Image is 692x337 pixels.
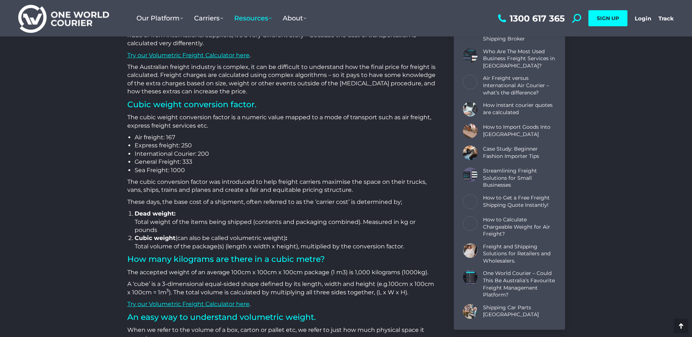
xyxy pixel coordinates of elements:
[127,268,436,276] p: The accepted weight of an average 100cm x 100cm x 100cm package (1 m3) is 1,000 kilograms (1000kg).
[597,15,619,22] span: SIGN UP
[483,75,556,97] a: Air Freight versus International Air Courier – what’s the difference?
[127,198,436,206] p: These days, the base cost of a shipment, often referred to as the ‘carrier cost’ is determined by;
[463,194,478,209] a: Post image
[127,100,436,110] h2: Cubic weight conversion factor.
[588,10,627,26] a: SIGN UP
[127,312,436,323] h2: An easy way to understand volumetric weight.
[135,166,436,174] li: Sea Freight: 1000
[463,124,478,138] a: Post image
[135,133,436,142] li: Air freight: 167
[463,304,478,319] a: Post image
[127,178,436,194] p: The cubic conversion factor was introduced to help freight carriers maximise the space on their t...
[127,301,250,307] a: Try our Volumetric Freight Calculator here
[483,304,556,318] a: Shipping Car Parts [GEOGRAPHIC_DATA]
[189,7,229,30] a: Carriers
[127,51,436,59] p: .
[658,15,674,22] a: Track
[286,235,287,241] strong: :
[127,300,436,308] p: .
[463,243,478,258] a: Post image
[483,48,556,70] a: Who Are The Most Used Business Freight Services in [GEOGRAPHIC_DATA]?
[277,7,312,30] a: About
[135,158,436,166] li: General Freight: 333
[483,102,556,116] a: How instant courier quotes are calculated
[234,14,272,22] span: Resources
[127,52,250,59] a: Try our Volumetric Freight Calculator here
[135,142,436,150] li: Express freight: 250
[463,102,478,116] a: Post image
[463,216,478,231] a: Post image
[483,146,556,160] a: Case Study: Beginner Fashion Importer Tips
[283,14,306,22] span: About
[135,210,436,234] li: Total weight of the items being shipped (contents and packaging combined). Measured in kg or pounds
[483,167,556,189] a: Streamlining Freight Solutions for Small Businesses
[127,280,434,295] span: 100cm x 100cm x 100cm = 1m
[463,75,478,90] a: Post image
[483,270,556,299] a: One World Courier – Could This Be Australia’s Favourite Freight Management Platform?
[131,7,189,30] a: Our Platform
[127,63,436,96] p: The Australian freight industry is complex, it can be difficult to understand how the final price...
[463,167,478,182] a: Post image
[483,124,556,138] a: How to Import Goods Into [GEOGRAPHIC_DATA]
[229,7,277,30] a: Resources
[127,280,436,297] p: A ‘cube’ is a 3-dimensional equal-sided shape defined by its length, width and height (e.g. ). Th...
[483,216,556,238] a: How to Calculate Chargeable Weight for Air Freight?
[496,14,565,23] a: 1300 617 365
[463,146,478,160] a: Post image
[127,113,436,130] p: The cubic weight conversion factor is a numeric value mapped to a mode of transport such as air f...
[18,4,109,33] img: One World Courier
[166,288,169,293] sup: 3
[483,243,556,265] a: Freight and Shipping Solutions for Retailers and Wholesalers.
[194,14,223,22] span: Carriers
[463,48,478,63] a: Post image
[635,15,651,22] a: Login
[483,194,556,209] a: How to Get a Free Freight Shipping Quote Instantly!
[135,150,436,158] li: International Courier: 200
[135,234,436,251] li: (can also be called volumetric weight) Total volume of the package(s) (length x width x height), ...
[135,235,175,241] strong: Cubic weight
[136,14,183,22] span: Our Platform
[463,270,478,285] a: Post image
[127,254,436,265] h2: How many kilograms are there in a cubic metre?
[135,210,175,217] strong: Dead weight:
